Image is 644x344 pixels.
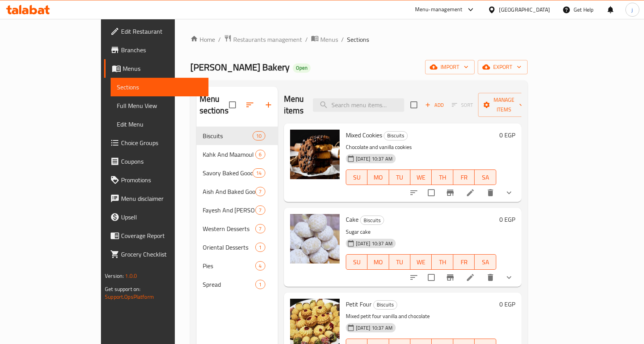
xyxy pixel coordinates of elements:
a: Branches [104,41,208,59]
div: Biscuits10 [196,127,278,145]
span: Savory Baked Goods [203,168,253,178]
div: Biscuits [360,216,384,225]
div: [GEOGRAPHIC_DATA] [499,5,550,14]
span: Aish And Baked Goods [203,187,256,196]
div: Biscuits [384,131,408,140]
button: sort-choices [405,268,423,287]
div: Western Desserts7 [196,219,278,238]
span: Western Desserts [203,224,256,233]
a: Grocery Checklist [104,245,208,264]
span: Restaurants management [233,35,302,44]
span: Menus [123,64,202,73]
a: Edit Menu [111,115,208,133]
a: Promotions [104,171,208,189]
button: Branch-specific-item [441,268,460,287]
span: export [484,62,521,72]
span: [PERSON_NAME] Bakery [190,58,290,76]
div: items [255,205,265,215]
div: Kahk And Maamoul6 [196,145,278,164]
a: Upsell [104,208,208,226]
li: / [341,35,344,44]
span: Spread [203,280,256,289]
span: [DATE] 10:37 AM [353,324,396,332]
span: Grocery Checklist [121,250,202,259]
span: SA [478,172,493,183]
a: Edit menu item [466,273,475,282]
button: MO [367,169,389,185]
span: Upsell [121,212,202,222]
span: MO [371,257,386,268]
button: SA [475,254,496,270]
h6: 0 EGP [499,130,515,140]
div: Oriental Desserts1 [196,238,278,257]
span: Full Menu View [117,101,202,110]
div: Pies4 [196,257,278,275]
button: delete [481,268,500,287]
p: Mixed petit four vanilla and chocolate [346,311,496,321]
span: Coupons [121,157,202,166]
span: Fayesh And [PERSON_NAME] [203,205,256,215]
span: SU [349,257,364,268]
span: FR [456,257,471,268]
li: / [218,35,221,44]
h6: 0 EGP [499,299,515,310]
div: Biscuits [373,300,397,310]
span: Biscuits [360,216,384,225]
span: Sections [347,35,369,44]
button: Branch-specific-item [441,183,460,202]
div: items [255,280,265,289]
button: MO [367,254,389,270]
div: Open [293,63,311,73]
span: TU [392,172,407,183]
span: 7 [256,207,265,214]
img: Cake [290,214,340,264]
div: items [253,131,265,140]
button: delete [481,183,500,202]
span: Biscuits [203,131,253,140]
span: FR [456,172,471,183]
svg: Show Choices [504,188,514,197]
button: show more [500,268,518,287]
span: import [431,62,468,72]
span: Branches [121,45,202,55]
span: Biscuits [384,131,407,140]
li: / [305,35,308,44]
span: TH [435,172,450,183]
span: Manage items [484,95,524,115]
span: Oriental Desserts [203,243,256,252]
div: items [255,224,265,233]
div: items [253,168,265,178]
span: 4 [256,262,265,270]
span: Version: [105,271,124,281]
span: 1 [256,244,265,251]
div: items [255,187,265,196]
button: export [478,60,528,74]
a: Edit menu item [466,188,475,197]
span: Petit Four [346,298,372,310]
h6: 0 EGP [499,214,515,225]
span: MO [371,172,386,183]
p: Sugar cake [346,227,496,237]
span: 14 [253,169,265,177]
button: TU [389,169,410,185]
button: TH [432,169,453,185]
span: Edit Restaurant [121,27,202,36]
span: [DATE] 10:37 AM [353,155,396,163]
h2: Menu sections [200,93,229,116]
div: Spread1 [196,275,278,294]
button: Add [422,99,447,111]
span: TH [435,257,450,268]
p: Chocolate and vanilla cookies [346,142,496,152]
button: FR [453,169,475,185]
span: SA [478,257,493,268]
button: sort-choices [405,183,423,202]
a: Restaurants management [224,34,302,44]
span: Pies [203,261,256,270]
button: show more [500,183,518,202]
span: Sections [117,82,202,92]
span: Cake [346,214,359,225]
